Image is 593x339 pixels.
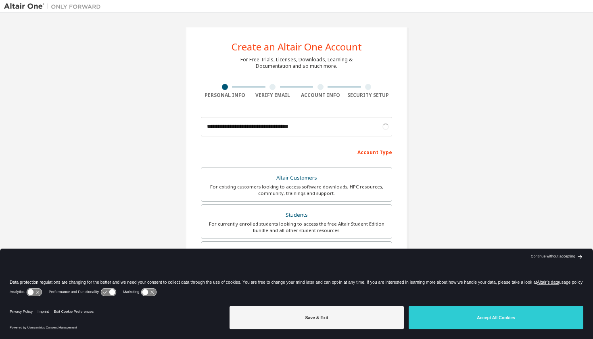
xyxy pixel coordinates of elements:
[201,92,249,98] div: Personal Info
[4,2,105,10] img: Altair One
[201,145,392,158] div: Account Type
[206,184,387,197] div: For existing customers looking to access software downloads, HPC resources, community, trainings ...
[206,209,387,221] div: Students
[206,247,387,258] div: Faculty
[296,92,345,98] div: Account Info
[206,221,387,234] div: For currently enrolled students looking to access the free Altair Student Edition bundle and all ...
[240,56,353,69] div: For Free Trials, Licenses, Downloads, Learning & Documentation and so much more.
[345,92,393,98] div: Security Setup
[249,92,297,98] div: Verify Email
[232,42,362,52] div: Create an Altair One Account
[206,172,387,184] div: Altair Customers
